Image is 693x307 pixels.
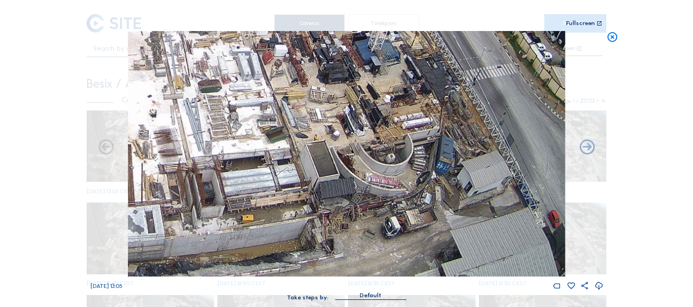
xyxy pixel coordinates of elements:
[360,291,381,300] div: Default
[335,291,406,299] div: Default
[566,20,595,27] div: Fullscreen
[97,139,115,157] i: Forward
[578,139,596,157] i: Back
[287,294,329,300] div: Take steps by:
[90,283,122,290] span: [DATE] 13:05
[128,31,565,277] img: Image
